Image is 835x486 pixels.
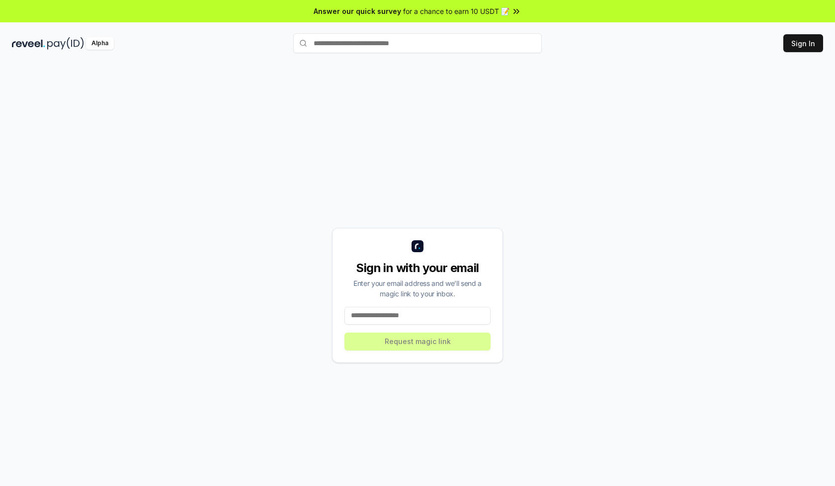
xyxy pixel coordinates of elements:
[783,34,823,52] button: Sign In
[314,6,401,16] span: Answer our quick survey
[403,6,509,16] span: for a chance to earn 10 USDT 📝
[12,37,45,50] img: reveel_dark
[86,37,114,50] div: Alpha
[344,278,491,299] div: Enter your email address and we’ll send a magic link to your inbox.
[412,240,423,252] img: logo_small
[47,37,84,50] img: pay_id
[344,260,491,276] div: Sign in with your email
